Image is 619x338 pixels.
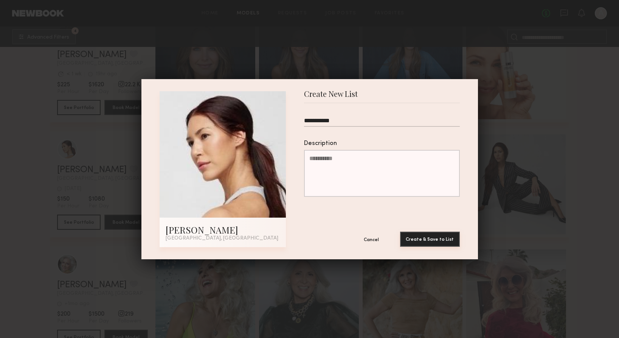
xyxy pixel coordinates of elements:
[166,224,280,236] div: [PERSON_NAME]
[349,232,394,247] button: Cancel
[400,232,460,247] button: Create & Save to List
[304,91,358,103] span: Create New List
[166,236,280,241] div: [GEOGRAPHIC_DATA], [GEOGRAPHIC_DATA]
[304,140,460,147] div: Description
[304,150,460,197] textarea: Description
